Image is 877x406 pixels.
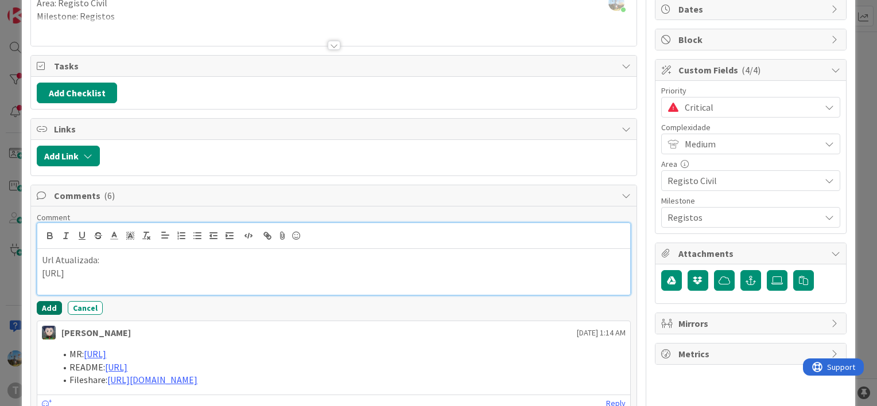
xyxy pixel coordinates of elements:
[37,10,631,23] p: Milestone: Registos
[42,326,56,339] img: LS
[42,267,626,280] p: [URL]
[678,347,825,361] span: Metrics
[577,327,626,339] span: [DATE] 1:14 AM
[661,160,840,168] div: Area
[84,348,106,360] a: [URL]
[685,99,814,115] span: Critical
[678,63,825,77] span: Custom Fields
[56,361,626,374] li: README:
[54,59,616,73] span: Tasks
[685,136,814,152] span: Medium
[61,326,131,339] div: [PERSON_NAME]
[37,83,117,103] button: Add Checklist
[56,348,626,361] li: MR:
[54,122,616,136] span: Links
[678,317,825,330] span: Mirrors
[678,2,825,16] span: Dates
[661,197,840,205] div: Milestone
[661,123,840,131] div: Complexidade
[668,173,814,189] span: Registo Civil
[661,87,840,95] div: Priority
[54,189,616,202] span: Comments
[37,301,62,315] button: Add
[668,209,814,225] span: Registos
[56,373,626,387] li: Fileshare:
[105,361,127,373] a: [URL]
[678,33,825,46] span: Block
[107,374,197,385] a: [URL][DOMAIN_NAME]
[37,146,100,166] button: Add Link
[678,247,825,260] span: Attachments
[42,253,626,267] p: Url Atualizada:
[68,301,103,315] button: Cancel
[742,64,760,76] span: ( 4/4 )
[104,190,115,201] span: ( 6 )
[24,2,52,15] span: Support
[37,212,70,222] span: Comment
